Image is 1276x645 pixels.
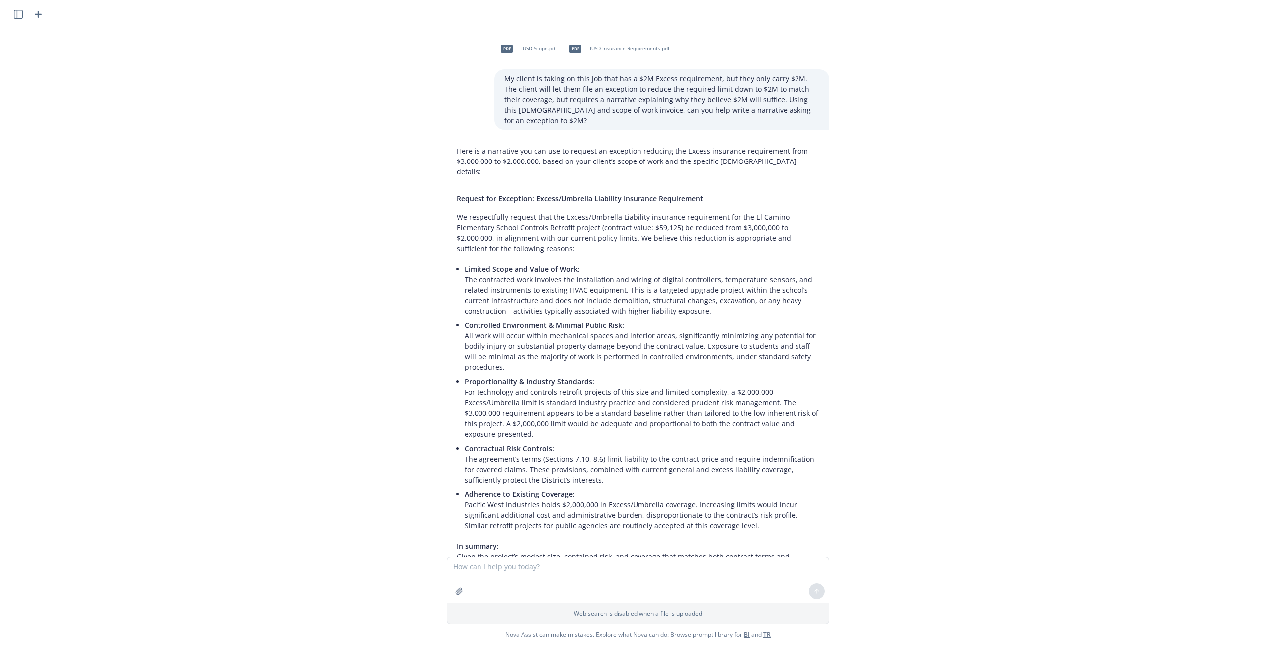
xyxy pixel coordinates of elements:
[521,45,557,52] span: IUSD Scope.pdf
[504,73,819,126] p: My client is taking on this job that has a $2M Excess requirement, but they only carry $2M. The c...
[465,443,819,485] p: The agreement’s terms (Sections 7.10, 8.6) limit liability to the contract price and require inde...
[465,264,819,316] p: The contracted work involves the installation and wiring of digital controllers, temperature sens...
[465,264,580,274] span: Limited Scope and Value of Work:
[465,376,819,439] p: For technology and controls retrofit projects of this size and limited complexity, a $2,000,000 E...
[457,194,703,203] span: Request for Exception: Excess/Umbrella Liability Insurance Requirement
[763,630,771,639] a: TR
[744,630,750,639] a: BI
[465,320,819,372] p: All work will occur within mechanical spaces and interior areas, significantly minimizing any pot...
[457,541,819,583] p: Given the project’s modest size, contained risk, and coverage that matches both contract terms an...
[501,45,513,52] span: pdf
[465,489,575,499] span: Adherence to Existing Coverage:
[569,45,581,52] span: pdf
[465,377,594,386] span: Proportionality & Industry Standards:
[563,36,671,61] div: pdfIUSD Insurance Requirements.pdf
[453,609,823,618] p: Web search is disabled when a file is uploaded
[590,45,669,52] span: IUSD Insurance Requirements.pdf
[457,146,819,177] p: Here is a narrative you can use to request an exception reducing the Excess insurance requirement...
[465,444,554,453] span: Contractual Risk Controls:
[465,321,624,330] span: Controlled Environment & Minimal Public Risk:
[465,489,819,531] p: Pacific West Industries holds $2,000,000 in Excess/Umbrella coverage. Increasing limits would inc...
[457,212,819,254] p: We respectfully request that the Excess/Umbrella Liability insurance requirement for the El Camin...
[4,624,1272,645] span: Nova Assist can make mistakes. Explore what Nova can do: Browse prompt library for and
[494,36,559,61] div: pdfIUSD Scope.pdf
[457,541,499,551] span: In summary:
